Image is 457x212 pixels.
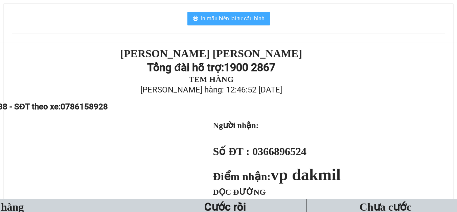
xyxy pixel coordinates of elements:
strong: [PERSON_NAME] [PERSON_NAME] [120,47,302,60]
strong: TEM HÀNG [189,75,234,84]
strong: Tổng đài hỗ trợ: [147,61,224,74]
strong: Điểm nhận: [213,170,341,183]
strong: 1900 2867 [224,61,275,74]
span: printer [193,16,198,22]
button: printerIn mẫu biên lai tự cấu hình [187,12,270,25]
span: In mẫu biên lai tự cấu hình [201,14,265,23]
span: DỌC ĐƯỜNG [213,188,266,196]
span: [PERSON_NAME] hàng: 12:46:52 [DATE] [140,85,282,94]
span: vp dakmil [271,166,341,184]
span: 0786158928 [61,102,108,111]
strong: Người nhận: [213,121,259,130]
span: 0366896524 [252,145,306,157]
strong: Số ĐT : [213,145,250,157]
